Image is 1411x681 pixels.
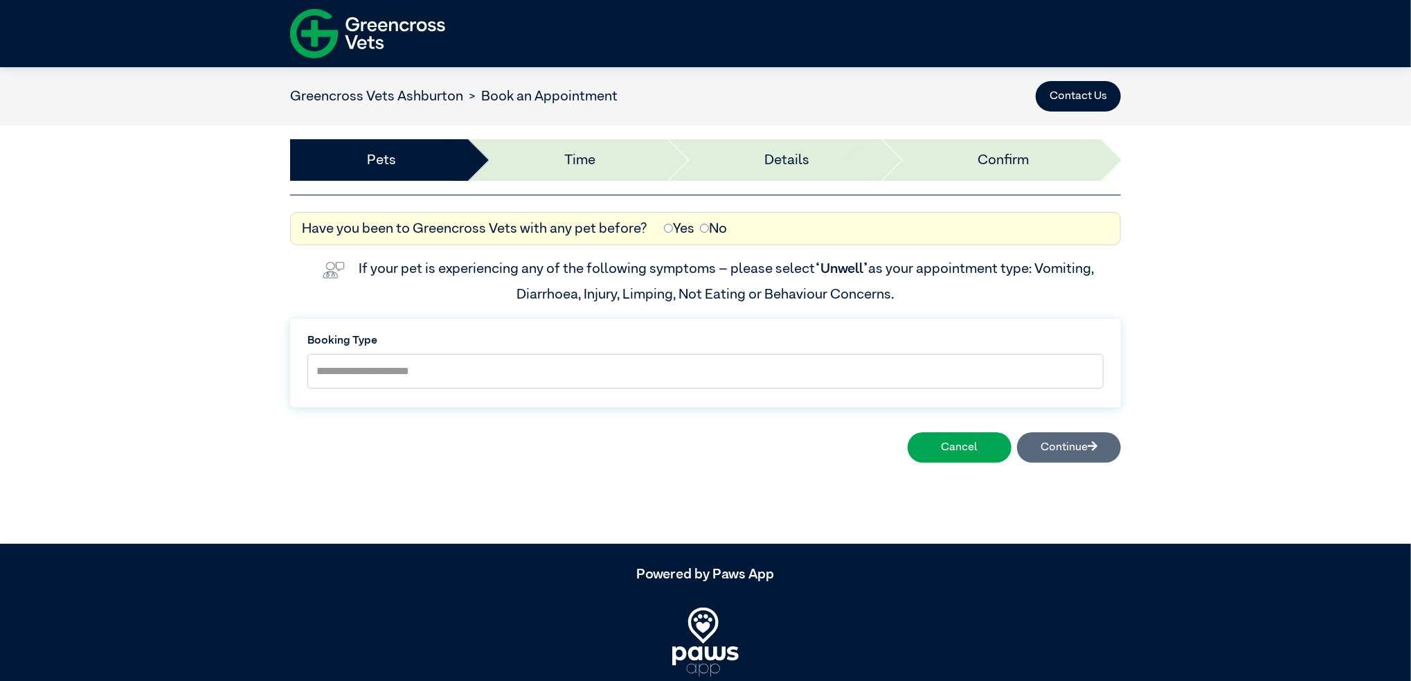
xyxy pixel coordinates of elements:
[908,432,1012,463] button: Cancel
[290,3,445,64] img: f-logo
[664,224,673,233] input: Yes
[1036,81,1121,112] button: Contact Us
[302,218,647,239] label: Have you been to Greencross Vets with any pet before?
[290,86,618,107] nav: breadcrumb
[307,333,1104,349] label: Booking Type
[367,150,396,170] a: Pets
[290,566,1121,583] h5: Powered by Paws App
[815,262,868,276] span: “Unwell”
[463,86,618,107] li: Book an Appointment
[359,262,1097,301] label: If your pet is experiencing any of the following symptoms – please select as your appointment typ...
[290,89,463,103] a: Greencross Vets Ashburton
[317,256,350,284] img: vet
[700,224,709,233] input: No
[672,608,739,677] img: PawsApp
[664,218,694,239] label: Yes
[700,218,727,239] label: No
